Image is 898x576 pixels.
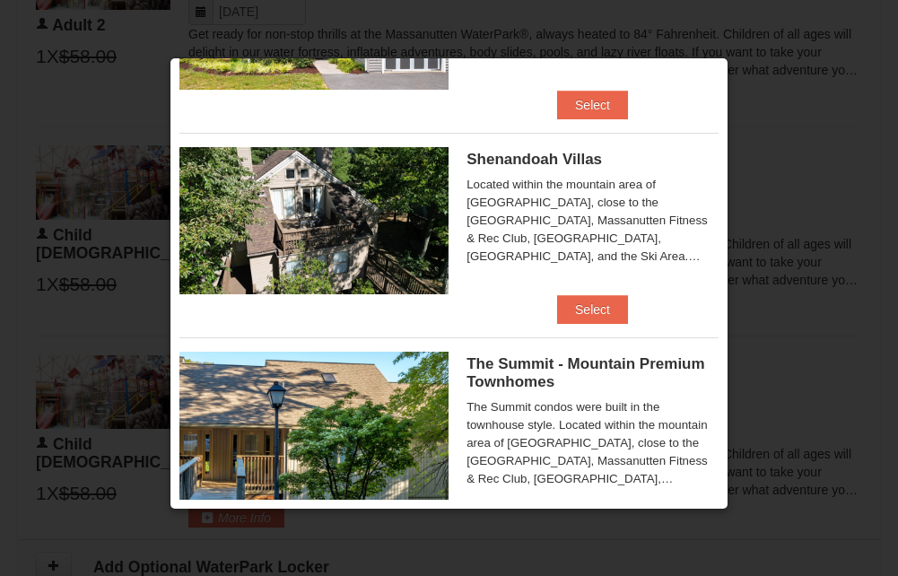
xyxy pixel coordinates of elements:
[466,398,719,488] div: The Summit condos were built in the townhouse style. Located within the mountain area of [GEOGRAP...
[466,355,704,390] span: The Summit - Mountain Premium Townhomes
[179,352,449,499] img: 19219034-1-0eee7e00.jpg
[466,151,602,168] span: Shenandoah Villas
[557,91,628,119] button: Select
[466,176,719,266] div: Located within the mountain area of [GEOGRAPHIC_DATA], close to the [GEOGRAPHIC_DATA], Massanutte...
[557,295,628,324] button: Select
[179,147,449,294] img: 19219019-2-e70bf45f.jpg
